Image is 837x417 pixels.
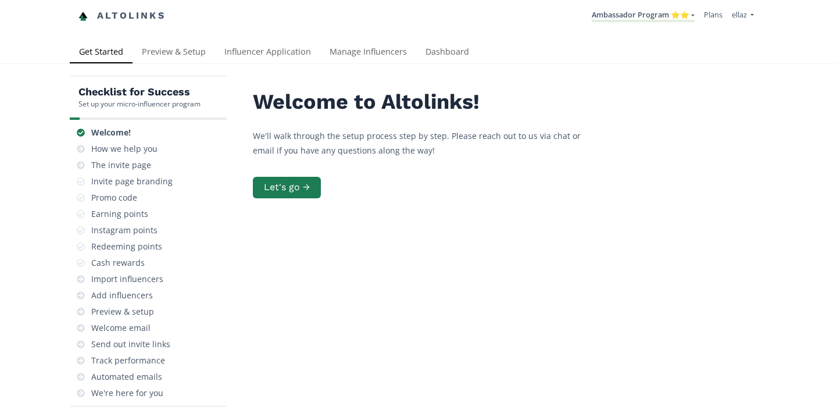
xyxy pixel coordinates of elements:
[91,241,162,252] div: Redeeming points
[91,208,148,220] div: Earning points
[91,192,137,204] div: Promo code
[253,129,602,158] p: We'll walk through the setup process step by step. Please reach out to us via chat or email if yo...
[91,371,162,383] div: Automated emails
[91,290,153,301] div: Add influencers
[91,306,154,318] div: Preview & setup
[253,90,602,114] h2: Welcome to Altolinks!
[91,224,158,236] div: Instagram points
[215,41,320,65] a: Influencer Application
[91,257,145,269] div: Cash rewards
[704,9,722,20] a: Plans
[91,322,151,334] div: Welcome email
[133,41,215,65] a: Preview & Setup
[253,177,321,198] button: Let's go →
[91,143,158,155] div: How we help you
[91,387,163,399] div: We're here for you
[78,6,166,26] a: Altolinks
[91,355,165,366] div: Track performance
[78,85,201,99] h5: Checklist for Success
[320,41,416,65] a: Manage Influencers
[732,9,747,20] span: ellaz
[91,176,173,187] div: Invite page branding
[78,99,201,109] div: Set up your micro-influencer program
[12,12,49,47] iframe: chat widget
[91,338,170,350] div: Send out invite links
[91,159,151,171] div: The invite page
[416,41,478,65] a: Dashboard
[91,127,131,138] div: Welcome!
[70,41,133,65] a: Get Started
[78,12,88,21] img: favicon-32x32.png
[91,273,163,285] div: Import influencers
[732,9,754,23] a: ellaz
[592,9,695,22] a: Ambassador Program ⭐️⭐️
